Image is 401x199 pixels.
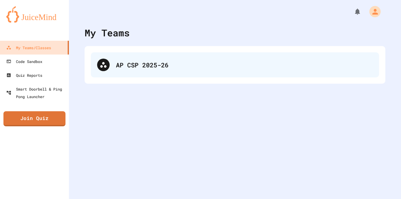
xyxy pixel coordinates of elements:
[6,85,66,100] div: Smart Doorbell & Ping Pong Launcher
[6,6,63,23] img: logo-orange.svg
[85,26,130,40] div: My Teams
[91,52,379,77] div: AP CSP 2025-26
[6,71,42,79] div: Quiz Reports
[116,60,373,70] div: AP CSP 2025-26
[6,58,42,65] div: Code Sandbox
[342,6,363,17] div: My Notifications
[3,111,65,126] a: Join Quiz
[363,4,382,19] div: My Account
[6,44,51,51] div: My Teams/Classes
